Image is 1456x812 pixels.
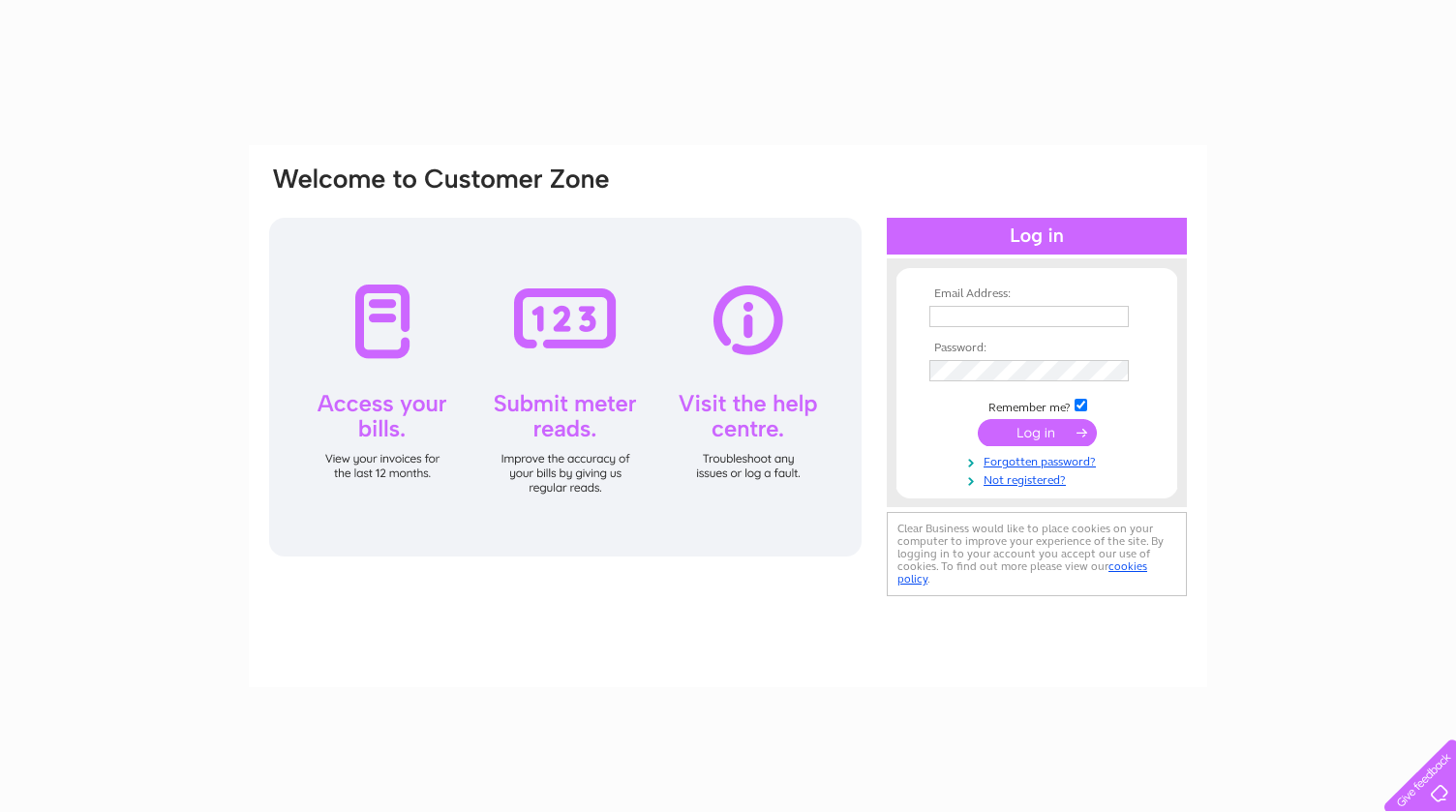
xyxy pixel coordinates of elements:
div: Clear Business would like to place cookies on your computer to improve your experience of the sit... [887,512,1187,596]
input: Submit [978,419,1097,446]
th: Email Address: [925,287,1149,301]
a: Forgotten password? [929,451,1149,469]
th: Password: [925,342,1149,355]
td: Remember me? [925,396,1149,415]
a: Not registered? [929,469,1149,488]
a: cookies policy [897,559,1147,586]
